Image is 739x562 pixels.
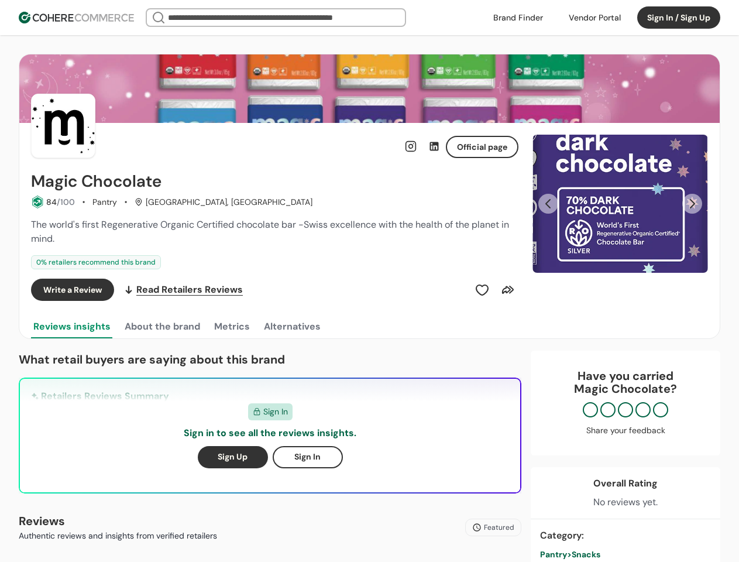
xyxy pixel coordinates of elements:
div: Slide 1 [532,135,708,273]
div: Carousel [532,135,708,273]
button: Previous Slide [538,194,558,214]
span: The world's first Regenerative Organic Certified chocolate bar -Swiss excellence with the health ... [31,218,509,245]
button: Metrics [212,315,252,338]
button: Write a Review [31,279,114,301]
div: 0 % retailers recommend this brand [31,255,161,269]
button: Sign In / Sign Up [637,6,720,29]
span: Featured [484,522,514,533]
button: Official page [446,136,518,158]
p: Sign in to see all the reviews insights. [184,426,356,440]
img: Slide 0 [532,135,708,273]
span: Sign In [263,406,288,418]
div: Category : [540,529,711,543]
span: 84 [46,197,57,207]
button: Sign In [273,446,343,468]
h2: Magic Chocolate [31,172,161,191]
p: Authentic reviews and insights from verified retailers [19,530,217,542]
img: Brand Photo [31,94,95,158]
p: What retail buyers are saying about this brand [19,351,521,368]
img: Brand cover image [19,54,720,123]
div: [GEOGRAPHIC_DATA], [GEOGRAPHIC_DATA] [135,196,312,208]
span: Read Retailers Reviews [136,283,243,297]
p: Magic Chocolate ? [542,382,709,395]
img: Cohere Logo [19,12,134,23]
span: > [567,549,572,560]
div: Pantry [92,196,117,208]
a: Read Retailers Reviews [123,279,243,301]
button: About the brand [122,315,202,338]
span: Pantry [540,549,567,560]
div: Have you carried [542,369,709,395]
b: Reviews [19,513,65,529]
div: No reviews yet. [593,495,658,509]
div: Share your feedback [542,424,709,437]
div: Overall Rating [593,477,658,491]
span: /100 [57,197,75,207]
button: Reviews insights [31,315,113,338]
button: Next Slide [682,194,702,214]
button: Alternatives [262,315,323,338]
button: Sign Up [198,446,268,468]
span: Snacks [572,549,600,560]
